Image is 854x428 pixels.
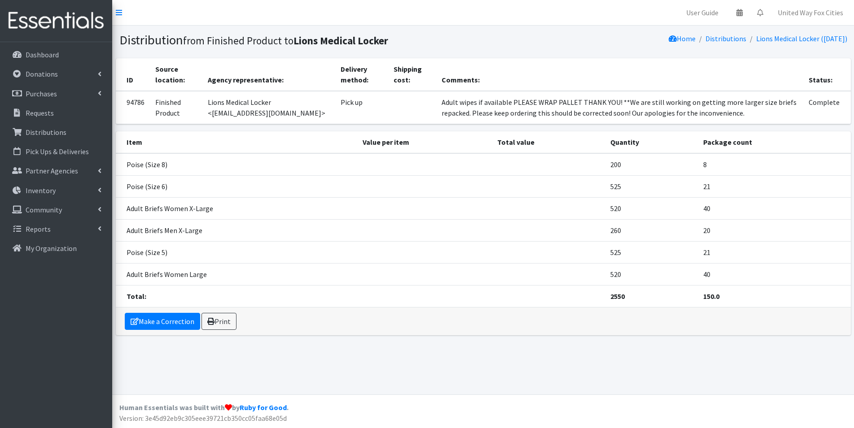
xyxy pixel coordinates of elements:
[4,46,109,64] a: Dashboard
[125,313,200,330] a: Make a Correction
[605,263,698,285] td: 520
[4,201,109,219] a: Community
[436,91,804,124] td: Adult wipes if available PLEASE WRAP PALLET THANK YOU! **We are still working on getting more lar...
[388,58,436,91] th: Shipping cost:
[201,313,236,330] a: Print
[26,69,58,78] p: Donations
[698,131,851,153] th: Package count
[240,403,287,412] a: Ruby for Good
[436,58,804,91] th: Comments:
[771,4,850,22] a: United Way Fox Cities
[492,131,604,153] th: Total value
[605,175,698,197] td: 525
[293,34,388,47] b: Lions Medical Locker
[116,131,357,153] th: Item
[150,58,202,91] th: Source location:
[26,108,54,117] p: Requests
[116,58,150,91] th: ID
[26,225,51,233] p: Reports
[119,32,480,48] h1: Distribution
[4,6,109,36] img: HumanEssentials
[698,241,851,263] td: 21
[4,65,109,83] a: Donations
[116,91,150,124] td: 94786
[4,239,109,257] a: My Organization
[150,91,202,124] td: Finished Product
[127,292,146,301] strong: Total:
[116,219,357,241] td: Adult Briefs Men X-Large
[26,166,78,175] p: Partner Agencies
[698,197,851,219] td: 40
[116,241,357,263] td: Poise (Size 5)
[26,244,77,253] p: My Organization
[703,292,719,301] strong: 150.0
[202,58,335,91] th: Agency representative:
[803,91,850,124] td: Complete
[116,175,357,197] td: Poise (Size 6)
[698,153,851,176] td: 8
[116,153,357,176] td: Poise (Size 8)
[4,182,109,199] a: Inventory
[26,128,66,137] p: Distributions
[202,91,335,124] td: Lions Medical Locker <[EMAIL_ADDRESS][DOMAIN_NAME]>
[26,89,57,98] p: Purchases
[605,219,698,241] td: 260
[669,34,696,43] a: Home
[698,175,851,197] td: 21
[335,58,388,91] th: Delivery method:
[679,4,726,22] a: User Guide
[26,205,62,214] p: Community
[357,131,492,153] th: Value per item
[4,220,109,238] a: Reports
[605,197,698,219] td: 520
[756,34,847,43] a: Lions Medical Locker ([DATE])
[605,131,698,153] th: Quantity
[26,147,89,156] p: Pick Ups & Deliveries
[698,263,851,285] td: 40
[116,263,357,285] td: Adult Briefs Women Large
[605,241,698,263] td: 525
[4,104,109,122] a: Requests
[610,292,625,301] strong: 2550
[705,34,746,43] a: Distributions
[4,162,109,180] a: Partner Agencies
[119,414,287,423] span: Version: 3e45d92eb9c305eee39721cb350cc05faa68e05d
[4,143,109,160] a: Pick Ups & Deliveries
[26,50,59,59] p: Dashboard
[803,58,850,91] th: Status:
[4,123,109,141] a: Distributions
[4,85,109,103] a: Purchases
[26,186,56,195] p: Inventory
[698,219,851,241] td: 20
[116,197,357,219] td: Adult Briefs Women X-Large
[183,34,388,47] small: from Finished Product to
[605,153,698,176] td: 200
[335,91,388,124] td: Pick up
[119,403,289,412] strong: Human Essentials was built with by .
